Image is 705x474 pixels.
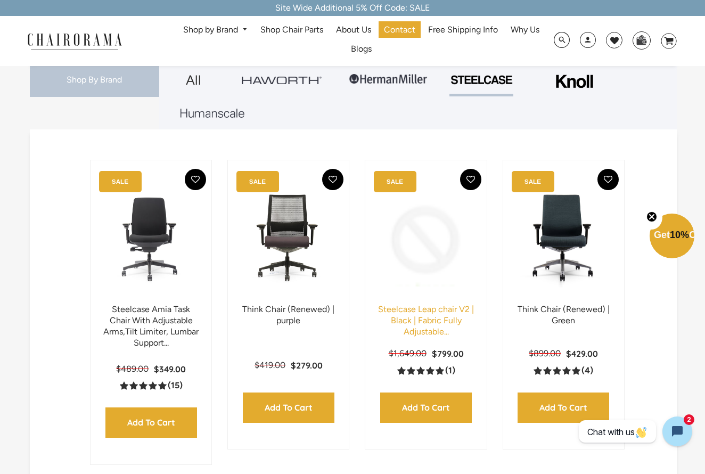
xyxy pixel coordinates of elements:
[397,365,455,376] a: 5.0 rating (1 votes)
[331,21,376,38] a: About Us
[449,74,513,86] img: PHOTO-2024-07-09-00-53-10-removebg-preview.png
[566,348,598,359] span: $429.00
[514,171,613,304] img: Think Chair (Renewed) | Green - chairorama
[432,348,464,359] span: $799.00
[103,304,199,347] a: Steelcase Amia Task Chair With Adjustable Arms,Tilt Limiter, Lumbar Support...
[173,21,550,61] nav: DesktopNavigation
[654,230,703,240] span: Get Off
[243,393,334,423] input: Add to Cart
[239,171,338,304] a: Think Chair (Renewed) | purple - chairorama Think Chair (Renewed) | purple - chairorama
[101,171,201,304] img: Amia Chair by chairorama.com
[524,178,541,185] text: SALE
[322,169,343,190] button: Add To Wishlist
[154,364,186,374] span: $349.00
[168,380,183,391] span: (15)
[351,44,372,55] span: Blogs
[185,169,206,190] button: Add To Wishlist
[460,169,481,190] button: Add To Wishlist
[178,22,253,38] a: Shop by Brand
[650,215,694,259] div: Get10%OffClose teaser
[105,407,197,438] input: Add to Cart
[21,31,128,50] img: chairorama
[181,109,244,118] img: Layer_1_1.png
[423,21,503,38] a: Free Shipping Info
[260,24,323,36] span: Shop Chair Parts
[445,365,455,377] span: (1)
[380,393,472,423] input: Add to Cart
[101,171,201,304] a: Amia Chair by chairorama.com Renewed Amia Chair chairorama.com
[249,178,266,185] text: SALE
[518,304,610,325] a: Think Chair (Renewed) | Green
[511,24,539,36] span: Why Us
[529,348,561,358] span: $899.00
[387,178,403,185] text: SALE
[581,365,593,377] span: (4)
[116,364,149,374] span: $489.00
[336,24,371,36] span: About Us
[242,304,334,325] a: Think Chair (Renewed) | purple
[597,169,619,190] button: Add To Wishlist
[167,63,220,96] a: All
[379,21,421,38] a: Contact
[384,24,415,36] span: Contact
[291,360,323,371] span: $279.00
[505,21,545,38] a: Why Us
[534,365,593,376] a: 5.0 rating (4 votes)
[378,304,474,337] a: Steelcase Leap chair V2 | Black | Fabric Fully Adjustable...
[348,63,428,95] img: Group-1.png
[255,360,285,370] span: $419.00
[242,76,322,84] img: Group_4be16a4b-c81a-4a6e-a540-764d0a8faf6e.png
[633,32,650,48] img: WhatsApp_Image_2024-07-12_at_16.23.01.webp
[518,393,609,423] input: Add to Cart
[30,63,159,97] div: Shop By Brand
[255,21,329,38] a: Shop Chair Parts
[428,24,498,36] span: Free Shipping Info
[389,348,427,358] span: $1,649.00
[112,178,128,185] text: SALE
[239,171,338,304] img: Think Chair (Renewed) | purple - chairorama
[670,230,689,240] span: 10%
[120,380,183,391] a: 5.0 rating (15 votes)
[553,68,596,95] img: Frame_4.png
[641,205,662,230] button: Close teaser
[346,41,377,58] a: Blogs
[514,171,613,304] a: Think Chair (Renewed) | Green - chairorama Think Chair (Renewed) | Green - chairorama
